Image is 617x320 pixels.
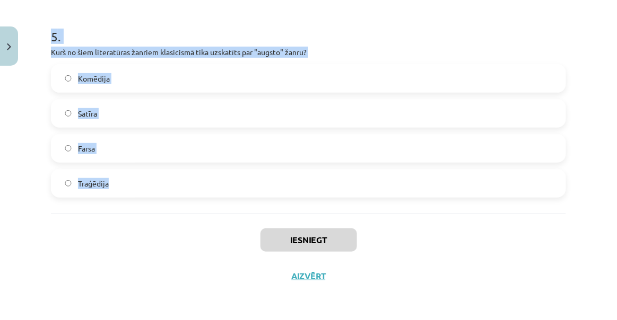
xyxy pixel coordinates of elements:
img: icon-close-lesson-0947bae3869378f0d4975bcd49f059093ad1ed9edebbc8119c70593378902aed.svg [7,43,11,50]
input: Satīra [65,110,72,117]
input: Farsa [65,145,72,152]
input: Komēdija [65,75,72,82]
button: Aizvērt [289,271,329,281]
span: Traģēdija [78,178,109,189]
span: Farsa [78,143,95,154]
h1: 5 . [51,11,566,43]
span: Satīra [78,108,97,119]
button: Iesniegt [260,228,357,252]
p: Kurš no šiem literatūras žanriem klasicismā tika uzskatīts par "augsto" žanru? [51,47,566,58]
span: Komēdija [78,73,110,84]
input: Traģēdija [65,180,72,187]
